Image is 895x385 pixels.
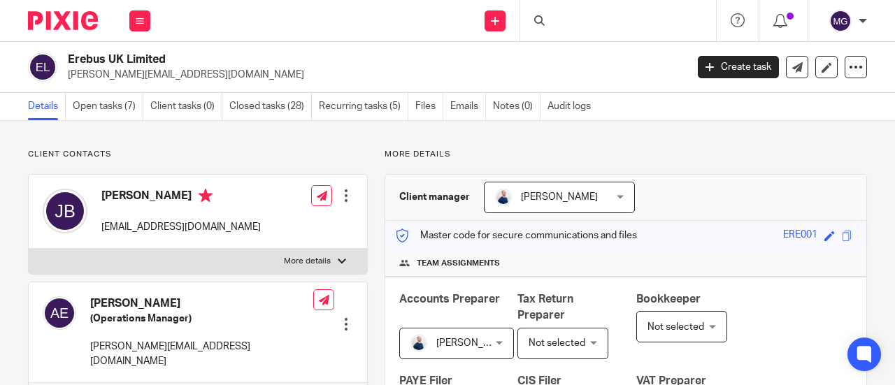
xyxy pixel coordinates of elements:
[229,93,312,120] a: Closed tasks (28)
[517,293,573,321] span: Tax Return Preparer
[783,228,817,244] div: ERE001
[90,296,313,311] h4: [PERSON_NAME]
[698,56,779,78] a: Create task
[43,296,76,330] img: svg%3E
[495,189,512,205] img: MC_T&CO-3.jpg
[150,93,222,120] a: Client tasks (0)
[319,93,408,120] a: Recurring tasks (5)
[521,192,598,202] span: [PERSON_NAME]
[101,189,261,206] h4: [PERSON_NAME]
[829,10,852,32] img: svg%3E
[28,11,98,30] img: Pixie
[90,340,313,368] p: [PERSON_NAME][EMAIL_ADDRESS][DOMAIN_NAME]
[436,338,513,348] span: [PERSON_NAME]
[90,312,313,326] h5: (Operations Manager)
[199,189,213,203] i: Primary
[399,293,500,305] span: Accounts Preparer
[647,322,704,332] span: Not selected
[73,93,143,120] a: Open tasks (7)
[101,220,261,234] p: [EMAIL_ADDRESS][DOMAIN_NAME]
[399,190,470,204] h3: Client manager
[385,149,867,160] p: More details
[43,189,87,233] img: svg%3E
[28,52,57,82] img: svg%3E
[68,68,677,82] p: [PERSON_NAME][EMAIL_ADDRESS][DOMAIN_NAME]
[547,93,598,120] a: Audit logs
[28,149,368,160] p: Client contacts
[493,93,540,120] a: Notes (0)
[415,93,443,120] a: Files
[396,228,637,242] p: Master code for secure communications and files
[450,93,486,120] a: Emails
[68,52,555,67] h2: Erebus UK Limited
[636,293,701,305] span: Bookkeeper
[529,338,585,348] span: Not selected
[28,93,66,120] a: Details
[410,335,427,351] img: MC_T&CO-3.jpg
[417,258,500,269] span: Team assignments
[284,256,331,267] p: More details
